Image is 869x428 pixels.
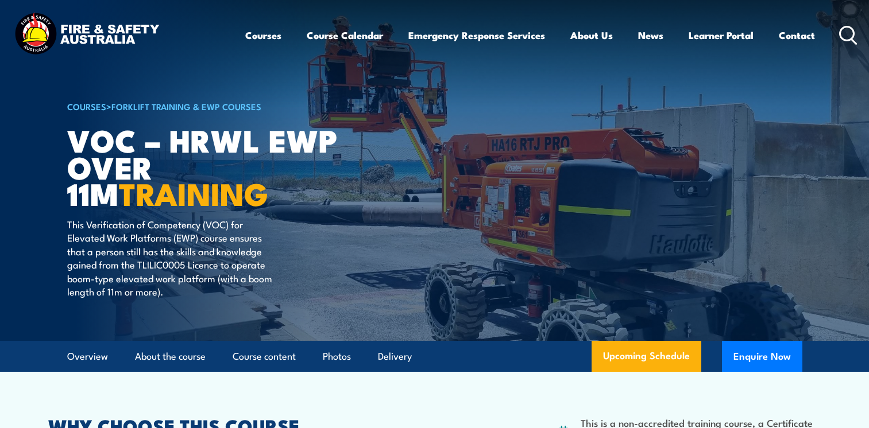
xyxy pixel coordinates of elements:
[233,341,296,372] a: Course content
[689,20,754,50] a: Learner Portal
[135,341,206,372] a: About the course
[323,341,351,372] a: Photos
[111,100,261,112] a: Forklift Training & EWP Courses
[245,20,281,50] a: Courses
[119,169,268,216] strong: TRAINING
[722,341,802,372] button: Enquire Now
[378,341,412,372] a: Delivery
[307,20,383,50] a: Course Calendar
[67,341,108,372] a: Overview
[592,341,701,372] a: Upcoming Schedule
[67,217,277,298] p: This Verification of Competency (VOC) for Elevated Work Platforms (EWP) course ensures that a per...
[67,99,351,113] h6: >
[638,20,663,50] a: News
[408,20,545,50] a: Emergency Response Services
[67,100,106,112] a: COURSES
[570,20,613,50] a: About Us
[779,20,815,50] a: Contact
[67,126,351,207] h1: VOC – HRWL EWP over 11m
